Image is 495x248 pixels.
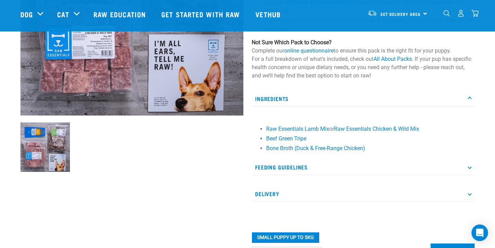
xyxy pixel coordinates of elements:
[266,145,365,151] a: Bone Broth (Duck & Free-Range Chicken)
[252,91,475,107] p: Ingredients
[471,224,488,241] div: Open Intercom Messenger
[266,135,306,142] a: Beef Green Tripe
[368,10,377,16] img: van-moving.png
[154,0,249,28] a: Get started with Raw
[20,9,33,19] a: Dog
[443,10,450,17] img: home-icon-1@2x.png
[334,126,419,132] a: Raw Essentials Chicken & Wild Mix
[252,38,475,80] p: Complete our to ensure this pack is the right fit for your puppy. For a full breakdown of what's ...
[87,0,154,28] a: Raw Education
[471,10,479,17] img: home-icon@2x.png
[252,232,319,243] button: Small Puppy up to 5kg
[266,125,471,133] li: or
[284,47,334,54] a: online questionnaire
[57,9,69,19] a: Cat
[249,0,289,28] a: Vethub
[20,122,70,172] img: NPS Puppy Update
[266,126,329,132] a: Raw Essentials Lamb Mix
[380,13,421,15] span: Set Delivery Area
[252,159,475,175] p: Feeding Guidelines
[457,10,465,17] img: user.png
[252,186,475,202] p: Delivery
[252,39,332,46] strong: Not Sure Which Pack to Choose?
[373,56,412,62] a: All About Packs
